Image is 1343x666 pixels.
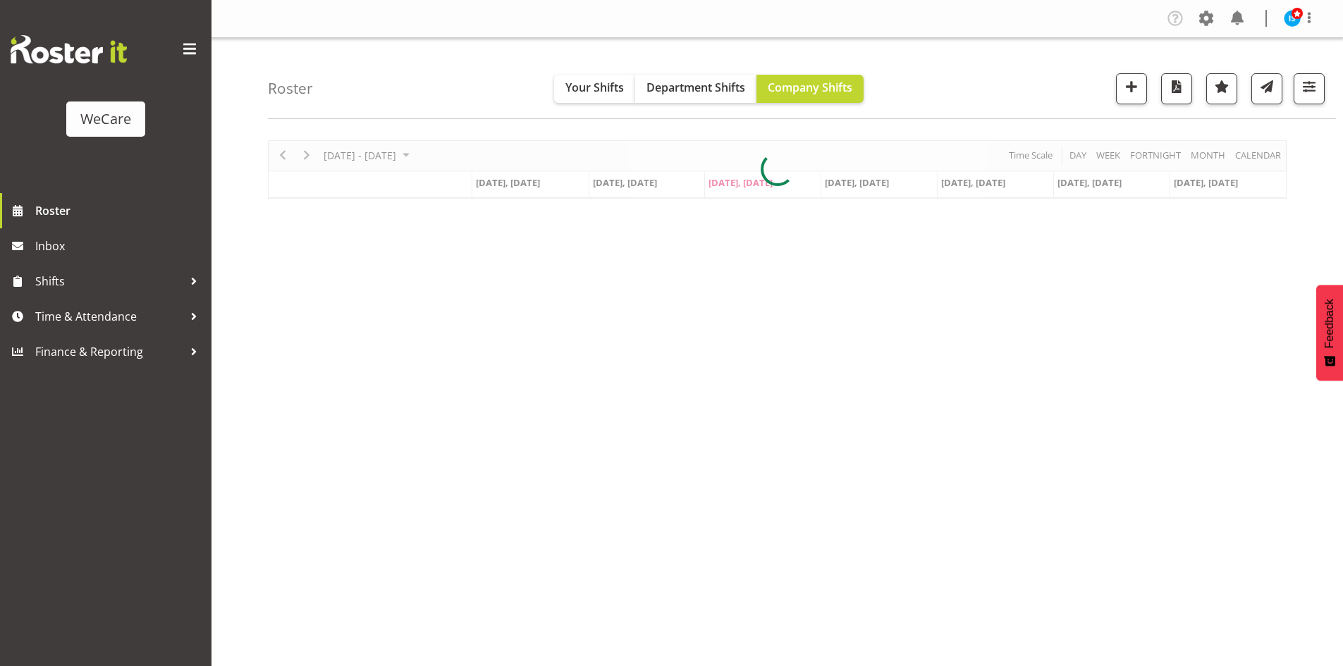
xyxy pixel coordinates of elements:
[35,306,183,327] span: Time & Attendance
[11,35,127,63] img: Rosterit website logo
[1251,73,1282,104] button: Send a list of all shifts for the selected filtered period to all rostered employees.
[554,75,635,103] button: Your Shifts
[1206,73,1237,104] button: Highlight an important date within the roster.
[80,109,131,130] div: WeCare
[35,235,204,257] span: Inbox
[635,75,756,103] button: Department Shifts
[268,80,313,97] h4: Roster
[1116,73,1147,104] button: Add a new shift
[1284,10,1301,27] img: isabel-simcox10849.jpg
[565,80,624,95] span: Your Shifts
[646,80,745,95] span: Department Shifts
[1161,73,1192,104] button: Download a PDF of the roster according to the set date range.
[1316,285,1343,381] button: Feedback - Show survey
[768,80,852,95] span: Company Shifts
[35,200,204,221] span: Roster
[756,75,864,103] button: Company Shifts
[35,271,183,292] span: Shifts
[1294,73,1325,104] button: Filter Shifts
[1323,299,1336,348] span: Feedback
[35,341,183,362] span: Finance & Reporting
